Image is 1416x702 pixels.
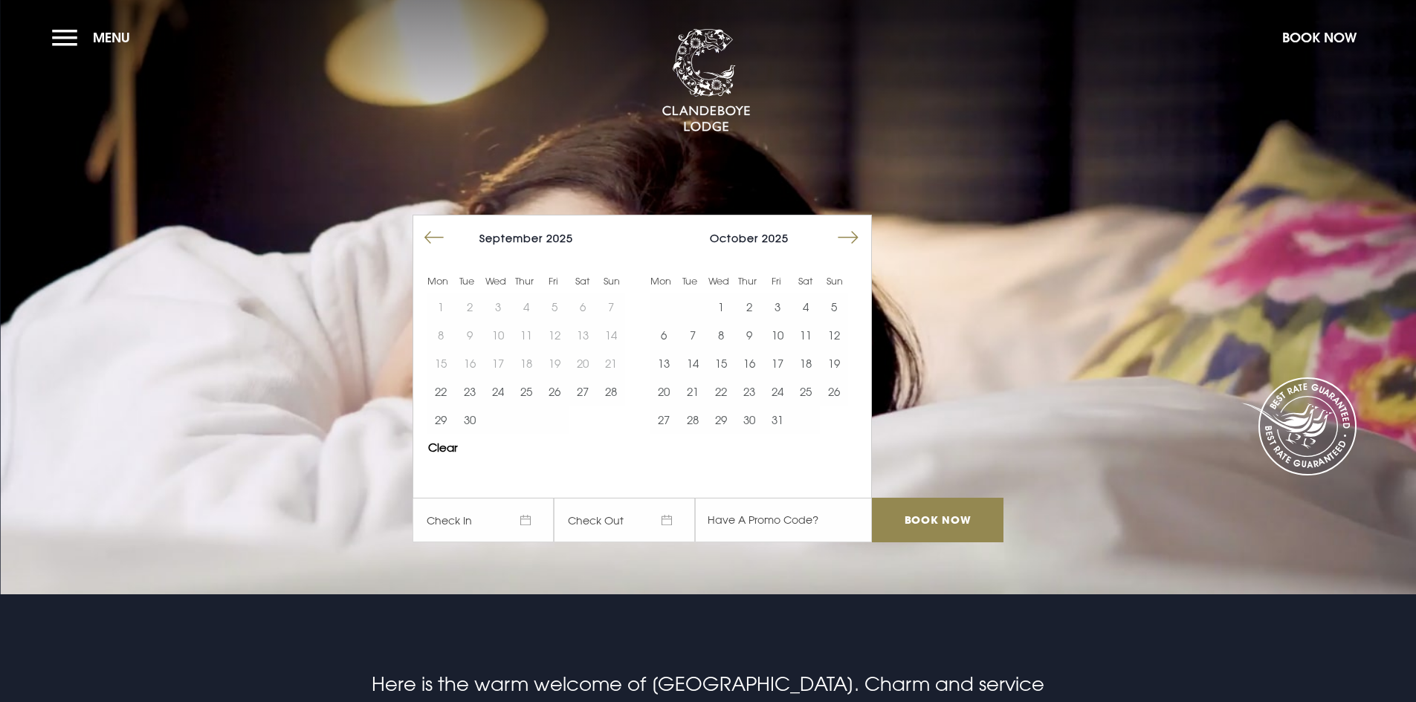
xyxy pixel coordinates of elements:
[763,406,792,434] td: Choose Friday, October 31, 2025 as your start date.
[569,377,597,406] button: 27
[820,293,848,321] td: Choose Sunday, October 5, 2025 as your start date.
[707,349,735,377] button: 15
[540,377,569,406] button: 26
[763,321,792,349] button: 10
[820,293,848,321] button: 5
[650,321,678,349] button: 6
[735,293,763,321] button: 2
[707,293,735,321] button: 1
[792,377,820,406] button: 25
[763,377,792,406] td: Choose Friday, October 24, 2025 as your start date.
[662,29,751,133] img: Clandeboye Lodge
[678,321,706,349] td: Choose Tuesday, October 7, 2025 as your start date.
[678,406,706,434] button: 28
[546,232,573,244] span: 2025
[792,377,820,406] td: Choose Saturday, October 25, 2025 as your start date.
[707,377,735,406] button: 22
[792,321,820,349] button: 11
[735,406,763,434] button: 30
[455,377,483,406] td: Choose Tuesday, September 23, 2025 as your start date.
[52,22,138,53] button: Menu
[479,232,543,244] span: September
[707,321,735,349] button: 8
[678,406,706,434] td: Choose Tuesday, October 28, 2025 as your start date.
[455,377,483,406] button: 23
[650,321,678,349] td: Choose Monday, October 6, 2025 as your start date.
[763,321,792,349] td: Choose Friday, October 10, 2025 as your start date.
[792,293,820,321] td: Choose Saturday, October 4, 2025 as your start date.
[735,321,763,349] button: 9
[735,406,763,434] td: Choose Thursday, October 30, 2025 as your start date.
[678,349,706,377] button: 14
[763,349,792,377] button: 17
[763,377,792,406] button: 24
[1275,22,1364,53] button: Book Now
[707,321,735,349] td: Choose Wednesday, October 8, 2025 as your start date.
[834,224,862,252] button: Move forward to switch to the next month.
[707,406,735,434] td: Choose Wednesday, October 29, 2025 as your start date.
[763,293,792,321] button: 3
[820,377,848,406] td: Choose Sunday, October 26, 2025 as your start date.
[484,377,512,406] td: Choose Wednesday, September 24, 2025 as your start date.
[678,349,706,377] td: Choose Tuesday, October 14, 2025 as your start date.
[650,377,678,406] button: 20
[540,377,569,406] td: Choose Friday, September 26, 2025 as your start date.
[792,321,820,349] td: Choose Saturday, October 11, 2025 as your start date.
[735,293,763,321] td: Choose Thursday, October 2, 2025 as your start date.
[512,377,540,406] td: Choose Thursday, September 25, 2025 as your start date.
[554,498,695,542] span: Check Out
[569,377,597,406] td: Choose Saturday, September 27, 2025 as your start date.
[792,349,820,377] button: 18
[678,321,706,349] button: 7
[420,224,448,252] button: Move backward to switch to the previous month.
[820,349,848,377] td: Choose Sunday, October 19, 2025 as your start date.
[762,232,789,244] span: 2025
[650,406,678,434] button: 27
[763,406,792,434] button: 31
[650,349,678,377] button: 13
[707,406,735,434] button: 29
[455,406,483,434] td: Choose Tuesday, September 30, 2025 as your start date.
[707,377,735,406] td: Choose Wednesday, October 22, 2025 as your start date.
[678,377,706,406] button: 21
[735,349,763,377] td: Choose Thursday, October 16, 2025 as your start date.
[735,377,763,406] td: Choose Thursday, October 23, 2025 as your start date.
[427,377,455,406] button: 22
[763,349,792,377] td: Choose Friday, October 17, 2025 as your start date.
[650,377,678,406] td: Choose Monday, October 20, 2025 as your start date.
[792,293,820,321] button: 4
[735,349,763,377] button: 16
[597,377,625,406] button: 28
[763,293,792,321] td: Choose Friday, October 3, 2025 as your start date.
[820,349,848,377] button: 19
[707,349,735,377] td: Choose Wednesday, October 15, 2025 as your start date.
[735,377,763,406] button: 23
[427,406,455,434] td: Choose Monday, September 29, 2025 as your start date.
[484,377,512,406] button: 24
[427,406,455,434] button: 29
[707,293,735,321] td: Choose Wednesday, October 1, 2025 as your start date.
[413,498,554,542] span: Check In
[650,406,678,434] td: Choose Monday, October 27, 2025 as your start date.
[428,442,458,453] button: Clear
[427,377,455,406] td: Choose Monday, September 22, 2025 as your start date.
[93,29,130,46] span: Menu
[820,321,848,349] td: Choose Sunday, October 12, 2025 as your start date.
[650,349,678,377] td: Choose Monday, October 13, 2025 as your start date.
[710,232,758,244] span: October
[597,377,625,406] td: Choose Sunday, September 28, 2025 as your start date.
[455,406,483,434] button: 30
[820,321,848,349] button: 12
[792,349,820,377] td: Choose Saturday, October 18, 2025 as your start date.
[678,377,706,406] td: Choose Tuesday, October 21, 2025 as your start date.
[695,498,872,542] input: Have A Promo Code?
[512,377,540,406] button: 25
[820,377,848,406] button: 26
[735,321,763,349] td: Choose Thursday, October 9, 2025 as your start date.
[872,498,1003,542] input: Book Now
